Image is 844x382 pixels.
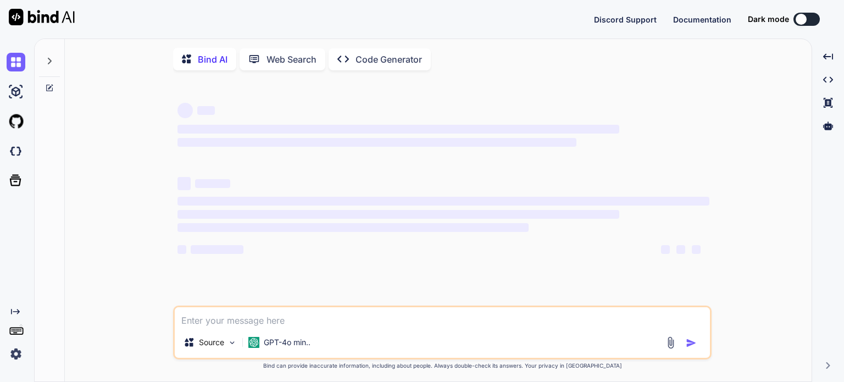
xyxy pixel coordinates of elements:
[356,53,422,66] p: Code Generator
[7,53,25,71] img: chat
[197,106,215,115] span: ‌
[594,14,657,25] button: Discord Support
[692,245,701,254] span: ‌
[173,362,712,370] p: Bind can provide inaccurate information, including about people. Always double-check its answers....
[199,337,224,348] p: Source
[177,197,709,206] span: ‌
[177,245,186,254] span: ‌
[673,14,731,25] button: Documentation
[676,245,685,254] span: ‌
[248,337,259,348] img: GPT-4o mini
[661,245,670,254] span: ‌
[177,138,576,147] span: ‌
[266,53,316,66] p: Web Search
[177,210,619,219] span: ‌
[198,53,227,66] p: Bind AI
[227,338,237,347] img: Pick Models
[177,177,191,190] span: ‌
[664,336,677,349] img: attachment
[177,223,529,232] span: ‌
[191,245,243,254] span: ‌
[673,15,731,24] span: Documentation
[9,9,75,25] img: Bind AI
[195,179,230,188] span: ‌
[748,14,789,25] span: Dark mode
[264,337,310,348] p: GPT-4o min..
[7,112,25,131] img: githubLight
[177,125,619,134] span: ‌
[7,82,25,101] img: ai-studio
[177,103,193,118] span: ‌
[7,345,25,363] img: settings
[686,337,697,348] img: icon
[594,15,657,24] span: Discord Support
[7,142,25,160] img: darkCloudIdeIcon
